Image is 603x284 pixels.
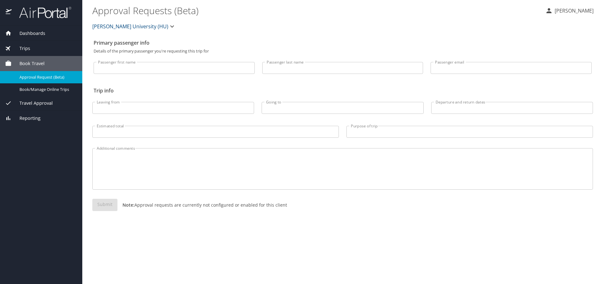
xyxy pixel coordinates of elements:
[90,20,178,33] button: [PERSON_NAME] University (HU)
[19,86,75,92] span: Book/Manage Online Trips
[94,49,592,53] p: Details of the primary passenger you're requesting this trip for
[12,60,45,67] span: Book Travel
[117,202,287,208] p: Approval requests are currently not configured or enabled for this client
[12,45,30,52] span: Trips
[92,22,168,31] span: [PERSON_NAME] University (HU)
[94,38,592,48] h2: Primary passenger info
[12,6,71,19] img: airportal-logo.png
[19,74,75,80] span: Approval Request (Beta)
[12,115,41,122] span: Reporting
[92,1,540,20] h1: Approval Requests (Beta)
[12,100,53,107] span: Travel Approval
[12,30,45,37] span: Dashboards
[543,5,596,16] button: [PERSON_NAME]
[6,6,12,19] img: icon-airportal.png
[94,86,592,96] h2: Trip info
[122,202,134,208] strong: Note:
[553,7,594,14] p: [PERSON_NAME]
